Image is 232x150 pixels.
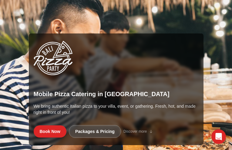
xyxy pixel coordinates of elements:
[34,90,199,98] h1: Mobile Pizza Catering in [GEOGRAPHIC_DATA]
[34,103,199,115] p: We bring authentic Italian pizza to your villa, event, or gathering. Fresh, hot, and made right i...
[34,125,66,138] a: Book Now
[34,41,72,75] img: Bali Pizza Party Logo - Mobile Pizza Catering in Bali
[123,129,147,134] span: Discover more
[211,129,226,144] div: Open Intercom Messenger
[69,125,121,138] a: Packages & Pricing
